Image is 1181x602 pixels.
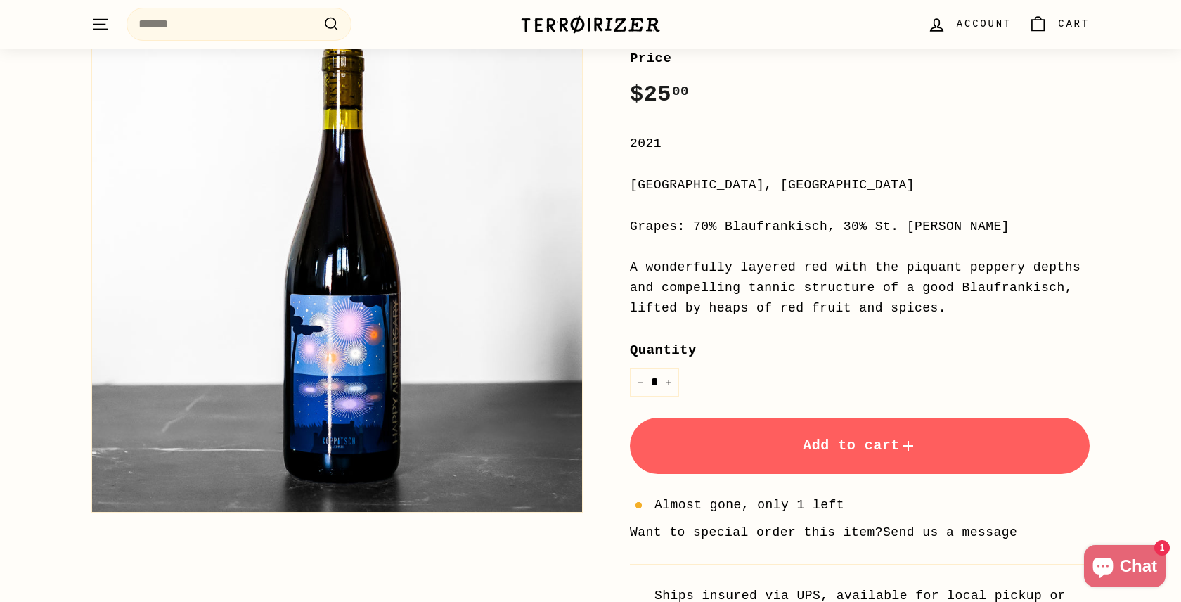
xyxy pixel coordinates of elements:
[630,217,1090,237] div: Grapes: 70% Blaufrankisch, 30% St. [PERSON_NAME]
[803,437,917,454] span: Add to cart
[630,340,1090,361] label: Quantity
[672,84,689,99] sup: 00
[630,368,651,397] button: Reduce item quantity by one
[630,134,1090,154] div: 2021
[630,523,1090,543] li: Want to special order this item?
[1058,16,1090,32] span: Cart
[1080,545,1170,591] inbox-online-store-chat: Shopify online store chat
[630,368,679,397] input: quantity
[630,418,1090,474] button: Add to cart
[630,82,689,108] span: $25
[630,257,1090,318] div: A wonderfully layered red with the piquant peppery depths and compelling tannic structure of a go...
[883,525,1017,539] a: Send us a message
[658,368,679,397] button: Increase item quantity by one
[630,48,1090,69] label: Price
[957,16,1012,32] span: Account
[654,495,844,515] span: Almost gone, only 1 left
[919,4,1020,45] a: Account
[630,175,1090,196] div: [GEOGRAPHIC_DATA], [GEOGRAPHIC_DATA]
[1020,4,1098,45] a: Cart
